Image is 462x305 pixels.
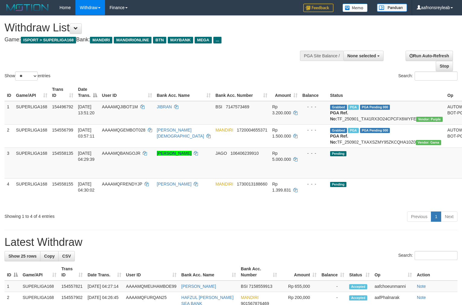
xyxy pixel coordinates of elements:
h1: Withdraw List [5,22,302,34]
th: Status [328,84,445,101]
th: Bank Acc. Name: activate to sort column ascending [155,84,213,101]
a: Note [417,284,426,289]
th: Trans ID: activate to sort column ascending [50,84,76,101]
span: [DATE] 13:51:20 [78,104,95,115]
th: Bank Acc. Number: activate to sort column ascending [238,263,279,281]
td: 4 [5,178,14,209]
input: Search: [415,71,457,81]
a: [PERSON_NAME] [181,284,216,289]
td: AAAAMQMEUHAMBOE99 [124,281,179,292]
td: SUPERLIGA168 [14,101,50,125]
div: PGA Site Balance / [300,51,343,61]
span: MANDIRI [90,37,112,43]
span: Rp 1.399.831 [272,182,291,192]
td: 3 [5,148,14,178]
span: ISPORT > SUPERLIGA168 [21,37,76,43]
button: None selected [343,51,384,61]
span: 154558155 [52,182,73,186]
span: Rp 3.200.000 [272,104,291,115]
td: SUPERLIGA168 [14,178,50,209]
div: - - - [302,127,325,133]
a: Next [441,211,457,222]
span: [DATE] 03:57:11 [78,128,95,138]
span: MANDIRI [215,128,233,132]
span: 154496792 [52,104,73,109]
th: Amount: activate to sort column ascending [279,263,319,281]
span: Marked by aafsoumeymey [348,105,358,110]
td: Rp 655,000 [279,281,319,292]
span: CSV [62,254,71,259]
span: Rp 1.500.000 [272,128,291,138]
th: Bank Acc. Name: activate to sort column ascending [179,263,238,281]
span: MAYBANK [168,37,193,43]
th: Op: activate to sort column ascending [372,263,414,281]
a: 1 [431,211,441,222]
span: Pending [330,151,346,156]
span: [DATE] 04:29:39 [78,151,95,162]
span: Accepted [349,295,367,300]
input: Search: [415,251,457,260]
td: SUPERLIGA168 [20,281,59,292]
span: [DATE] 04:30:02 [78,182,95,192]
h4: Game: Bank: [5,37,302,43]
b: PGA Ref. No: [330,134,348,145]
span: BTN [153,37,166,43]
td: 1 [5,101,14,125]
th: Action [414,263,457,281]
span: Copy [44,254,55,259]
span: PGA Pending [360,128,390,133]
a: Run Auto-Refresh [406,51,453,61]
span: Copy 7147573469 to clipboard [226,104,249,109]
span: AAAAMQJIBOT1M [102,104,138,109]
th: User ID: activate to sort column ascending [124,263,179,281]
span: BSI [241,284,248,289]
td: SUPERLIGA168 [14,148,50,178]
div: - - - [302,150,325,156]
span: Rp 5.000.000 [272,151,291,162]
span: Marked by aafnonsreyleab [348,128,358,133]
span: Grabbed [330,128,347,133]
img: panduan.png [377,4,407,12]
td: 2 [5,124,14,148]
a: Previous [407,211,431,222]
a: Show 25 rows [5,251,40,261]
span: Copy 1720004655371 to clipboard [237,128,267,132]
span: Show 25 rows [8,254,37,259]
th: Game/API: activate to sort column ascending [14,84,50,101]
th: User ID: activate to sort column ascending [100,84,155,101]
span: 154556799 [52,128,73,132]
th: Balance [300,84,328,101]
span: None selected [347,53,376,58]
th: Balance: activate to sort column ascending [319,263,347,281]
th: Trans ID: activate to sort column ascending [59,263,85,281]
a: [PERSON_NAME] [157,151,192,156]
span: JAGO [215,151,227,156]
td: 154557821 [59,281,85,292]
select: Showentries [15,71,38,81]
span: Copy 106406239910 to clipboard [231,151,259,156]
td: aafchoeunmanni [372,281,414,292]
div: - - - [302,181,325,187]
div: - - - [302,104,325,110]
b: PGA Ref. No: [330,110,348,121]
span: Copy 7158559913 to clipboard [249,284,272,289]
span: 154558135 [52,151,73,156]
span: Vendor URL: https://trx4.1velocity.biz [416,117,442,122]
span: AAAAMQFRENDYJP [102,182,142,186]
a: Note [417,295,426,300]
span: ... [213,37,221,43]
span: MEGA [195,37,212,43]
a: [PERSON_NAME] [157,182,192,186]
img: Feedback.jpg [303,4,333,12]
td: SUPERLIGA168 [14,124,50,148]
a: Stop [436,61,453,71]
td: 1 [5,281,20,292]
span: BSI [215,104,222,109]
td: - [319,281,347,292]
img: Button%20Memo.svg [343,4,368,12]
th: Bank Acc. Number: activate to sort column ascending [213,84,270,101]
span: Grabbed [330,105,347,110]
span: MANDIRI [215,182,233,186]
th: Game/API: activate to sort column ascending [20,263,59,281]
th: Status: activate to sort column ascending [347,263,372,281]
